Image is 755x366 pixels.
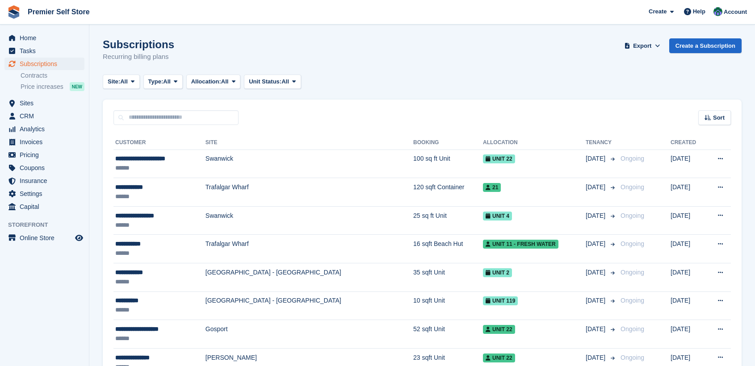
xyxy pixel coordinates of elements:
a: menu [4,200,84,213]
th: Allocation [483,136,586,150]
td: [DATE] [671,150,705,178]
td: [DATE] [671,206,705,235]
td: 16 sqft Beach Hut [413,235,483,263]
span: All [281,77,289,86]
span: Site: [108,77,120,86]
span: Coupons [20,162,73,174]
span: Ongoing [621,240,644,247]
a: menu [4,232,84,244]
td: 100 sq ft Unit [413,150,483,178]
button: Export [623,38,662,53]
span: Ongoing [621,155,644,162]
span: Unit 22 [483,154,515,163]
span: [DATE] [586,324,607,334]
span: Help [693,7,705,16]
span: Ongoing [621,212,644,219]
span: [DATE] [586,154,607,163]
a: Preview store [74,233,84,243]
span: Unit 22 [483,354,515,362]
span: Allocation: [191,77,221,86]
a: menu [4,162,84,174]
a: menu [4,175,84,187]
span: Tasks [20,45,73,57]
td: [DATE] [671,320,705,349]
button: Unit Status: All [244,75,301,89]
p: Recurring billing plans [103,52,174,62]
span: Unit 4 [483,212,512,220]
td: Trafalgar Wharf [206,235,413,263]
span: Unit 22 [483,325,515,334]
span: 21 [483,183,501,192]
button: Site: All [103,75,140,89]
td: [DATE] [671,263,705,292]
a: menu [4,58,84,70]
span: Ongoing [621,297,644,304]
span: Sort [713,113,725,122]
span: [DATE] [586,268,607,277]
th: Tenancy [586,136,617,150]
td: 52 sqft Unit [413,320,483,349]
a: Contracts [21,71,84,80]
span: [DATE] [586,239,607,249]
span: Unit 11 - Fresh Water [483,240,558,249]
span: Ongoing [621,325,644,333]
span: [DATE] [586,353,607,362]
span: Analytics [20,123,73,135]
th: Created [671,136,705,150]
span: Settings [20,187,73,200]
td: Gosport [206,320,413,349]
span: Type: [148,77,164,86]
td: [DATE] [671,235,705,263]
span: Ongoing [621,269,644,276]
td: Swanwick [206,206,413,235]
span: Insurance [20,175,73,187]
span: Invoices [20,136,73,148]
a: menu [4,149,84,161]
a: menu [4,187,84,200]
th: Site [206,136,413,150]
span: All [221,77,229,86]
th: Customer [113,136,206,150]
th: Booking [413,136,483,150]
span: Online Store [20,232,73,244]
span: [DATE] [586,183,607,192]
button: Type: All [143,75,183,89]
span: All [120,77,128,86]
span: Price increases [21,83,63,91]
span: Unit 119 [483,296,518,305]
td: Swanwick [206,150,413,178]
a: Price increases NEW [21,82,84,91]
span: [DATE] [586,296,607,305]
div: NEW [70,82,84,91]
span: All [163,77,171,86]
span: Capital [20,200,73,213]
a: menu [4,32,84,44]
td: Trafalgar Wharf [206,178,413,207]
span: CRM [20,110,73,122]
span: Unit Status: [249,77,281,86]
span: Pricing [20,149,73,161]
img: Jo Granger [713,7,722,16]
td: 120 sqft Container [413,178,483,207]
a: Premier Self Store [24,4,93,19]
span: Ongoing [621,183,644,191]
td: [DATE] [671,291,705,320]
td: 10 sqft Unit [413,291,483,320]
span: [DATE] [586,211,607,220]
span: Sites [20,97,73,109]
span: Export [633,42,651,50]
span: Create [649,7,667,16]
span: Subscriptions [20,58,73,70]
h1: Subscriptions [103,38,174,50]
td: [GEOGRAPHIC_DATA] - [GEOGRAPHIC_DATA] [206,263,413,292]
a: menu [4,123,84,135]
span: Home [20,32,73,44]
span: Ongoing [621,354,644,361]
a: Create a Subscription [669,38,742,53]
a: menu [4,110,84,122]
span: Unit 2 [483,268,512,277]
td: [DATE] [671,178,705,207]
img: stora-icon-8386f47178a22dfd0bd8f6a31ec36ba5ce8667c1dd55bd0f319d3a0aa187defe.svg [7,5,21,19]
span: Storefront [8,220,89,229]
td: [GEOGRAPHIC_DATA] - [GEOGRAPHIC_DATA] [206,291,413,320]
